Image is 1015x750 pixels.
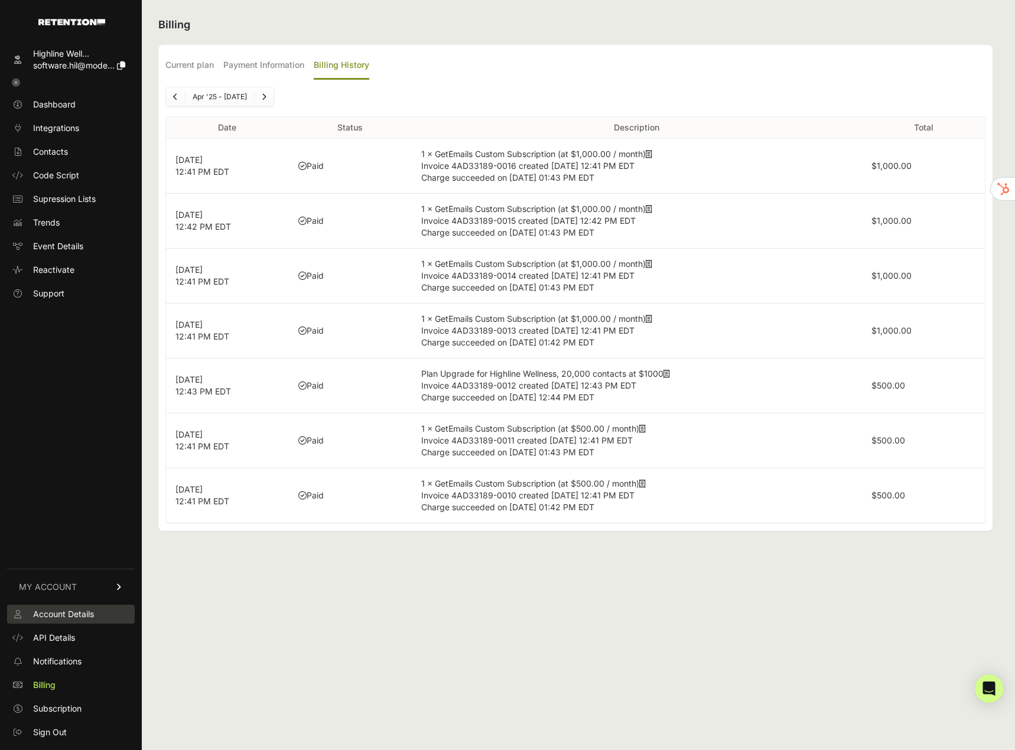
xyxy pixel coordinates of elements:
[7,284,135,303] a: Support
[412,358,862,413] td: Plan Upgrade for Highline Wellness, 20,000 contacts at $1000
[7,676,135,694] a: Billing
[871,435,905,445] label: $500.00
[421,270,635,281] span: Invoice 4AD33189-0014 created [DATE] 12:41 PM EDT
[185,92,254,102] li: Apr '25 - [DATE]
[175,484,279,507] p: [DATE] 12:41 PM EDT
[412,139,862,194] td: 1 × GetEmails Custom Subscription (at $1,000.00 / month)
[7,95,135,114] a: Dashboard
[7,213,135,232] a: Trends
[175,154,279,178] p: [DATE] 12:41 PM EDT
[175,209,279,233] p: [DATE] 12:42 PM EDT
[412,413,862,468] td: 1 × GetEmails Custom Subscription (at $500.00 / month)
[975,674,1003,703] div: Open Intercom Messenger
[421,161,635,171] span: Invoice 4AD33189-0016 created [DATE] 12:41 PM EDT
[421,447,594,457] span: Charge succeeded on [DATE] 01:43 PM EDT
[412,117,862,139] th: Description
[7,166,135,185] a: Code Script
[33,193,96,205] span: Supression Lists
[7,605,135,624] a: Account Details
[862,117,985,139] th: Total
[289,468,412,523] td: Paid
[33,726,67,738] span: Sign Out
[33,679,56,691] span: Billing
[7,119,135,138] a: Integrations
[33,169,79,181] span: Code Script
[7,44,135,75] a: Highline Well... software.hil@mode...
[33,99,76,110] span: Dashboard
[33,608,94,620] span: Account Details
[871,161,912,171] label: $1,000.00
[7,260,135,279] a: Reactivate
[289,358,412,413] td: Paid
[314,52,369,80] label: Billing History
[33,122,79,134] span: Integrations
[421,435,633,445] span: Invoice 4AD33189-0011 created [DATE] 12:41 PM EDT
[165,52,214,80] label: Current plan
[412,249,862,304] td: 1 × GetEmails Custom Subscription (at $1,000.00 / month)
[421,172,594,182] span: Charge succeeded on [DATE] 01:43 PM EDT
[158,17,993,33] h2: Billing
[7,569,135,605] a: MY ACCOUNT
[421,502,594,512] span: Charge succeeded on [DATE] 01:42 PM EDT
[289,194,412,249] td: Paid
[421,216,636,226] span: Invoice 4AD33189-0015 created [DATE] 12:42 PM EDT
[421,392,594,402] span: Charge succeeded on [DATE] 12:44 PM EDT
[412,194,862,249] td: 1 × GetEmails Custom Subscription (at $1,000.00 / month)
[412,304,862,358] td: 1 × GetEmails Custom Subscription (at $1,000.00 / month)
[166,117,289,139] th: Date
[871,380,905,390] label: $500.00
[7,652,135,671] a: Notifications
[421,337,594,347] span: Charge succeeded on [DATE] 01:42 PM EDT
[33,656,82,667] span: Notifications
[871,270,912,281] label: $1,000.00
[33,703,82,715] span: Subscription
[223,52,304,80] label: Payment Information
[33,48,125,60] div: Highline Well...
[871,325,912,335] label: $1,000.00
[175,374,279,397] p: [DATE] 12:43 PM EDT
[19,581,77,593] span: MY ACCOUNT
[166,87,185,106] a: Previous
[33,264,74,276] span: Reactivate
[33,288,64,299] span: Support
[7,237,135,256] a: Event Details
[289,117,412,139] th: Status
[421,227,594,237] span: Charge succeeded on [DATE] 01:43 PM EDT
[421,490,635,500] span: Invoice 4AD33189-0010 created [DATE] 12:41 PM EDT
[33,217,60,229] span: Trends
[7,723,135,742] a: Sign Out
[289,413,412,468] td: Paid
[421,325,635,335] span: Invoice 4AD33189-0013 created [DATE] 12:41 PM EDT
[412,468,862,523] td: 1 × GetEmails Custom Subscription (at $500.00 / month)
[871,490,905,500] label: $500.00
[289,139,412,194] td: Paid
[33,146,68,158] span: Contacts
[38,19,105,25] img: Retention.com
[289,249,412,304] td: Paid
[175,319,279,343] p: [DATE] 12:41 PM EDT
[175,264,279,288] p: [DATE] 12:41 PM EDT
[33,240,83,252] span: Event Details
[175,429,279,452] p: [DATE] 12:41 PM EDT
[421,380,636,390] span: Invoice 4AD33189-0012 created [DATE] 12:43 PM EDT
[871,216,912,226] label: $1,000.00
[33,60,115,70] span: software.hil@mode...
[33,632,75,644] span: API Details
[421,282,594,292] span: Charge succeeded on [DATE] 01:43 PM EDT
[7,699,135,718] a: Subscription
[7,142,135,161] a: Contacts
[289,304,412,358] td: Paid
[7,190,135,208] a: Supression Lists
[255,87,274,106] a: Next
[7,628,135,647] a: API Details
